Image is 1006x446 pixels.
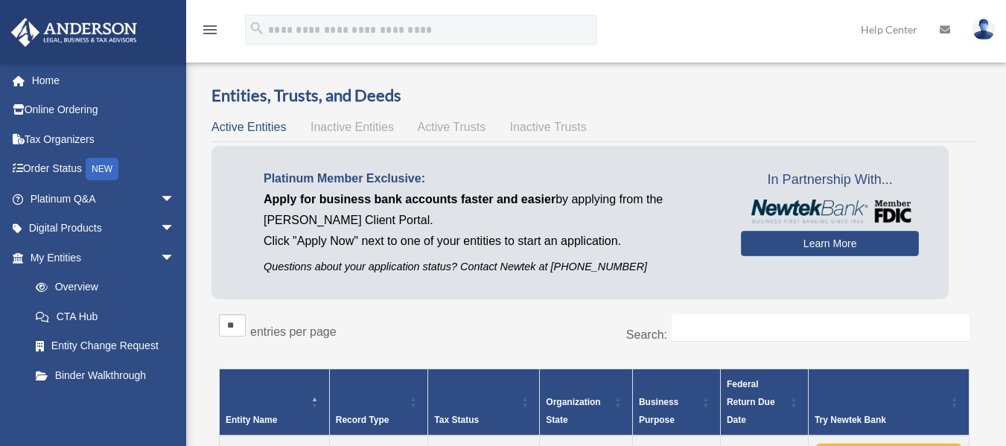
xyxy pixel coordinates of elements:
[311,121,394,133] span: Inactive Entities
[632,369,720,436] th: Business Purpose: Activate to sort
[428,369,540,436] th: Tax Status: Activate to sort
[329,369,428,436] th: Record Type: Activate to sort
[226,415,277,425] span: Entity Name
[10,66,197,95] a: Home
[201,21,219,39] i: menu
[10,124,197,154] a: Tax Organizers
[540,369,633,436] th: Organization State: Activate to sort
[626,328,667,341] label: Search:
[21,302,190,331] a: CTA Hub
[7,18,141,47] img: Anderson Advisors Platinum Portal
[21,390,190,420] a: My Blueprint
[86,158,118,180] div: NEW
[160,214,190,244] span: arrow_drop_down
[741,168,919,192] span: In Partnership With...
[418,121,486,133] span: Active Trusts
[201,26,219,39] a: menu
[10,184,197,214] a: Platinum Q&Aarrow_drop_down
[211,121,286,133] span: Active Entities
[720,369,808,436] th: Federal Return Due Date: Activate to sort
[639,397,678,425] span: Business Purpose
[160,243,190,273] span: arrow_drop_down
[264,231,719,252] p: Click "Apply Now" next to one of your entities to start an application.
[727,379,775,425] span: Federal Return Due Date
[21,331,190,361] a: Entity Change Request
[434,415,479,425] span: Tax Status
[10,95,197,125] a: Online Ordering
[510,121,587,133] span: Inactive Trusts
[10,214,197,243] a: Digital Productsarrow_drop_down
[264,193,555,206] span: Apply for business bank accounts faster and easier
[815,411,946,429] div: Try Newtek Bank
[264,258,719,276] p: Questions about your application status? Contact Newtek at [PHONE_NUMBER]
[808,369,969,436] th: Try Newtek Bank : Activate to sort
[21,273,182,302] a: Overview
[211,84,977,107] h3: Entities, Trusts, and Deeds
[972,19,995,40] img: User Pic
[160,184,190,214] span: arrow_drop_down
[741,231,919,256] a: Learn More
[10,154,197,185] a: Order StatusNEW
[264,189,719,231] p: by applying from the [PERSON_NAME] Client Portal.
[546,397,600,425] span: Organization State
[21,360,190,390] a: Binder Walkthrough
[10,243,190,273] a: My Entitiesarrow_drop_down
[250,325,337,338] label: entries per page
[220,369,330,436] th: Entity Name: Activate to invert sorting
[264,168,719,189] p: Platinum Member Exclusive:
[748,200,911,223] img: NewtekBankLogoSM.png
[249,20,265,36] i: search
[336,415,389,425] span: Record Type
